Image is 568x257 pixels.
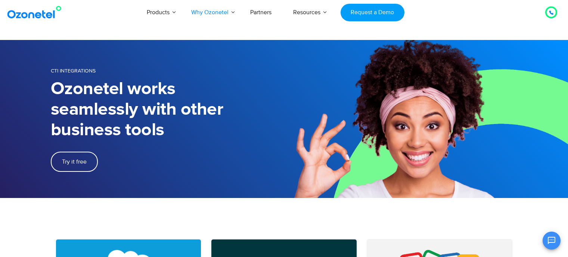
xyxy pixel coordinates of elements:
a: Try it free [51,152,98,172]
h1: Ozonetel works seamlessly with other business tools [51,79,284,140]
button: Open chat [543,232,561,250]
a: Request a Demo [341,4,404,21]
span: Try it free [62,159,87,165]
span: CTI Integrations [51,68,96,74]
